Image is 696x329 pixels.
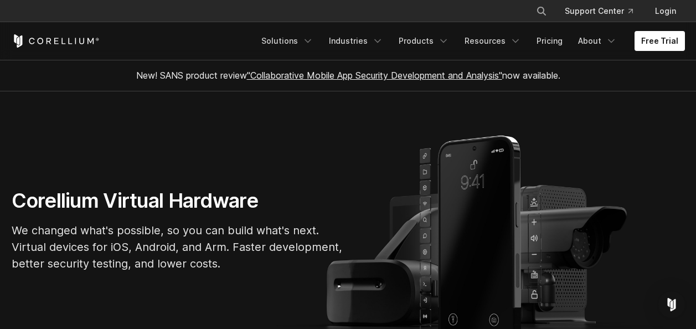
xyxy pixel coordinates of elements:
a: Industries [322,31,390,51]
div: Navigation Menu [255,31,685,51]
h1: Corellium Virtual Hardware [12,188,344,213]
a: Support Center [556,1,642,21]
a: Resources [458,31,528,51]
a: About [571,31,623,51]
span: New! SANS product review now available. [136,70,560,81]
div: Navigation Menu [523,1,685,21]
a: Corellium Home [12,34,100,48]
button: Search [532,1,551,21]
a: Free Trial [635,31,685,51]
p: We changed what's possible, so you can build what's next. Virtual devices for iOS, Android, and A... [12,222,344,272]
a: Products [392,31,456,51]
a: "Collaborative Mobile App Security Development and Analysis" [247,70,502,81]
div: Open Intercom Messenger [658,291,685,318]
a: Solutions [255,31,320,51]
a: Login [646,1,685,21]
a: Pricing [530,31,569,51]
